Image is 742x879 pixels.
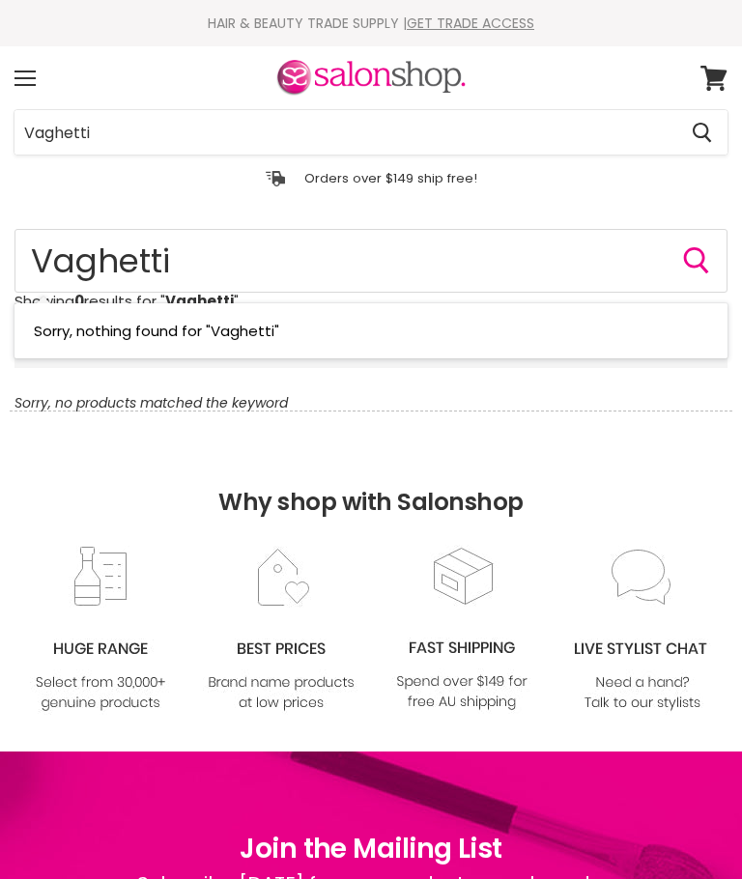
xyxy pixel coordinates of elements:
[34,321,279,341] span: Sorry, nothing found for "Vaghetti"
[74,291,84,311] strong: 0
[304,170,477,186] p: Orders over $149 ship free!
[14,293,728,309] p: Showing results for " "
[407,14,534,33] a: GET TRADE ACCESS
[136,829,606,869] h1: Join the Mailing List
[165,291,234,311] strong: Vaghetti
[14,109,728,156] form: Product
[14,110,676,155] input: Search
[384,545,540,714] img: fast.jpg
[14,229,728,293] input: Search
[676,110,728,155] button: Search
[564,546,721,715] img: chat_c0a1c8f7-3133-4fc6-855f-7264552747f6.jpg
[22,546,179,715] img: range2_8cf790d4-220e-469f-917d-a18fed3854b6.jpg
[203,546,359,715] img: prices.jpg
[14,303,728,358] li: No Results
[10,411,732,545] h2: Why shop with Salonshop
[14,229,728,293] form: Product
[14,393,288,412] em: Sorry, no products matched the keyword
[681,245,712,276] button: Search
